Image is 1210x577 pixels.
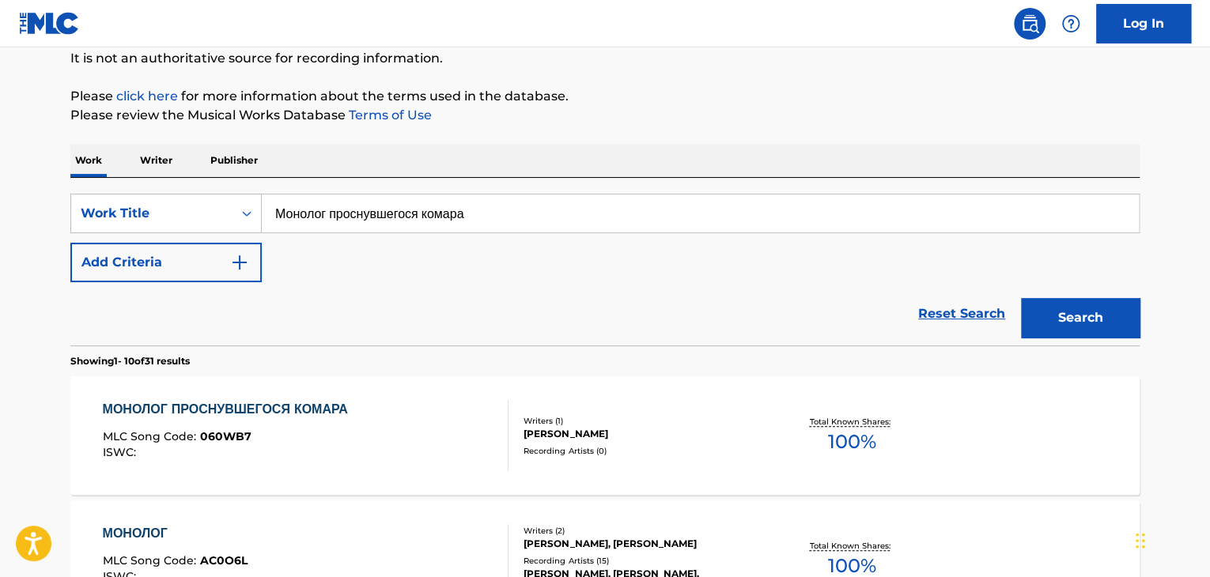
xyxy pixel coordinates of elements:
[524,525,762,537] div: Writers ( 2 )
[1014,8,1046,40] a: Public Search
[1020,14,1039,33] img: search
[346,107,432,123] a: Terms of Use
[70,354,190,368] p: Showing 1 - 10 of 31 results
[70,49,1140,68] p: It is not an authoritative source for recording information.
[103,524,248,543] div: МОНОЛОГ
[910,296,1013,331] a: Reset Search
[70,376,1140,495] a: МОНОЛОГ ПРОСНУВШЕГОСЯ КОМАРАMLC Song Code:060WB7ISWC:Writers (1)[PERSON_NAME]Recording Artists (0...
[103,553,200,568] span: MLC Song Code :
[70,106,1140,125] p: Please review the Musical Works Database
[206,144,263,177] p: Publisher
[70,144,107,177] p: Work
[524,427,762,441] div: [PERSON_NAME]
[70,194,1140,345] form: Search Form
[200,553,248,568] span: AC0O6L
[809,540,894,552] p: Total Known Shares:
[103,400,356,419] div: МОНОЛОГ ПРОСНУВШЕГОСЯ КОМАРА
[524,555,762,567] div: Recording Artists ( 15 )
[1021,298,1140,338] button: Search
[135,144,177,177] p: Writer
[103,429,200,443] span: MLC Song Code :
[809,416,894,428] p: Total Known Shares:
[827,428,875,456] span: 100 %
[19,12,80,35] img: MLC Logo
[524,415,762,427] div: Writers ( 1 )
[524,537,762,551] div: [PERSON_NAME], [PERSON_NAME]
[1131,501,1210,577] iframe: Chat Widget
[230,253,249,272] img: 9d2ae6d4665cec9f34b9.svg
[70,87,1140,106] p: Please for more information about the terms used in the database.
[524,445,762,457] div: Recording Artists ( 0 )
[1055,8,1087,40] div: Help
[70,243,262,282] button: Add Criteria
[1061,14,1080,33] img: help
[1136,517,1145,564] div: Drag
[103,445,140,459] span: ISWC :
[116,89,178,104] a: click here
[1096,4,1191,43] a: Log In
[200,429,251,443] span: 060WB7
[81,204,223,223] div: Work Title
